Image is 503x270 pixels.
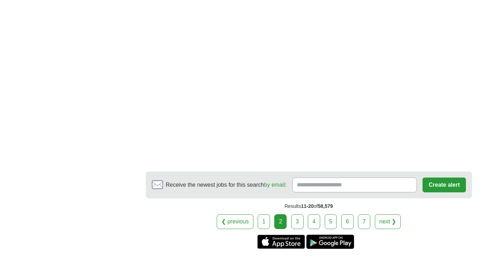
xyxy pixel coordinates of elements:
a: Get the iPhone app [257,235,305,249]
a: 5 [325,214,337,229]
button: Create alert [423,178,466,192]
a: 1 [258,214,270,229]
a: next ❯ [375,214,401,229]
a: 6 [341,214,354,229]
span: 58,579 [318,203,333,209]
a: 3 [291,214,304,229]
div: Results of [146,198,472,214]
a: 7 [358,214,370,229]
a: Get the Android app [306,235,354,249]
a: ❮ previous [217,214,253,229]
span: 11-20 [301,203,314,209]
a: 4 [308,214,320,229]
div: 2 [274,214,287,229]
